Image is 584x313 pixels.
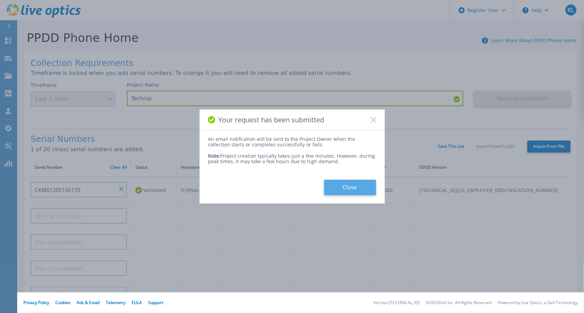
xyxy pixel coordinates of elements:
[106,300,125,305] a: Telemetry
[148,300,163,305] a: Support
[219,116,324,124] span: Your request has been submitted
[373,301,420,305] li: Version: [TECHNICAL_ID]
[55,300,70,305] a: Cookies
[426,301,492,305] li: © 2025 Dell Inc. All Rights Reserved
[23,300,49,305] a: Privacy Policy
[324,180,376,195] button: Close
[77,300,100,305] a: Ads & Email
[208,148,376,164] div: Project creation typically takes just a few minutes. However, during peak times, it may take a fe...
[208,136,376,147] div: An email notification will be sent to the Project Owner when the collection starts or completes s...
[208,153,221,159] span: Note:
[132,300,142,305] a: EULA
[498,301,578,305] li: Powered by Live Optics, a Dell Technology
